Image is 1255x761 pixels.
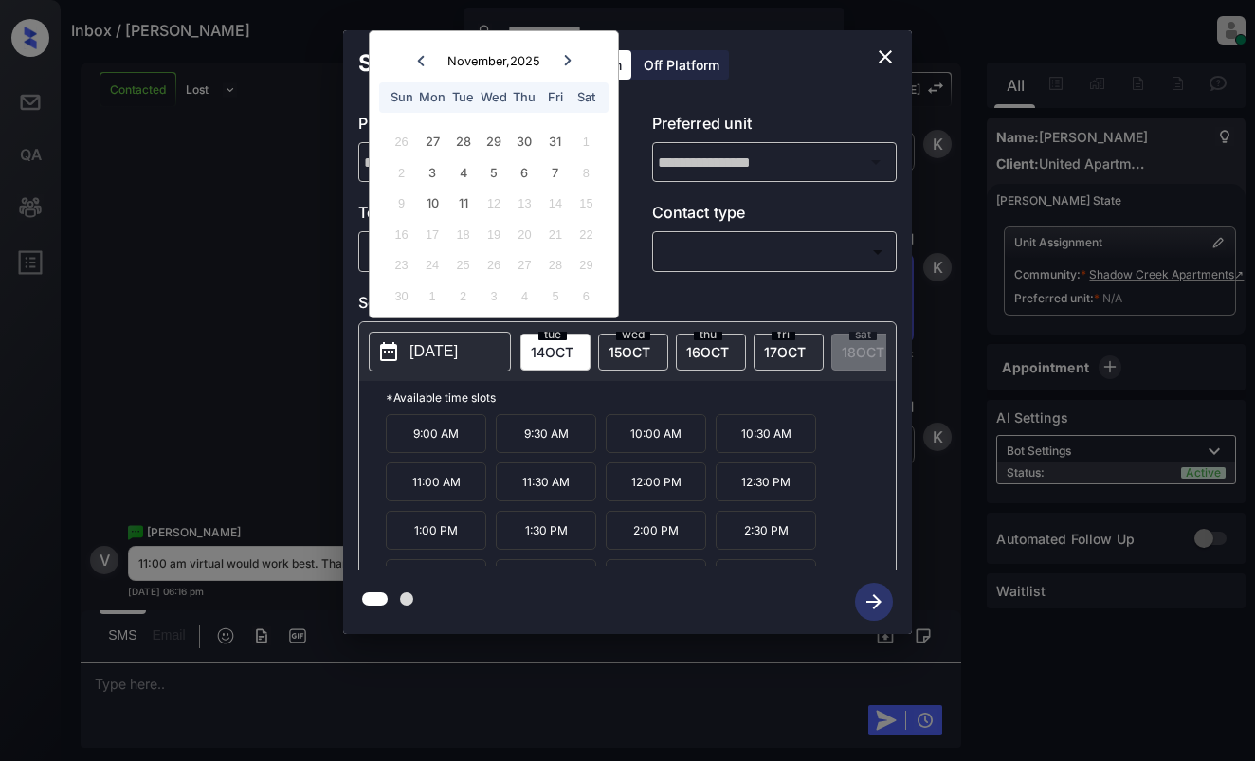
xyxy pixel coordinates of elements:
span: 14 OCT [531,344,573,360]
div: Not available Tuesday, November 25th, 2025 [450,252,476,278]
p: 4:00 PM [606,559,706,598]
div: Not available Saturday, November 22nd, 2025 [573,222,599,247]
div: date-select [520,334,591,371]
div: Off Platform [634,50,729,80]
div: Fri [542,84,568,110]
p: 11:30 AM [496,462,596,501]
p: 10:00 AM [606,414,706,453]
div: date-select [676,334,746,371]
span: wed [616,329,650,340]
div: Not available Sunday, November 9th, 2025 [389,190,414,216]
p: Contact type [652,201,898,231]
div: Not available Wednesday, December 3rd, 2025 [481,283,506,309]
span: 15 OCT [609,344,650,360]
div: Thu [512,84,537,110]
div: Choose Monday, October 27th, 2025 [419,129,445,154]
div: Not available Wednesday, November 26th, 2025 [481,252,506,278]
div: Not available Thursday, December 4th, 2025 [512,283,537,309]
p: 2:30 PM [716,511,816,550]
span: 16 OCT [686,344,729,360]
div: Not available Saturday, November 15th, 2025 [573,190,599,216]
div: Not available Saturday, November 1st, 2025 [573,129,599,154]
p: 12:00 PM [606,462,706,501]
button: [DATE] [369,332,511,371]
div: Not available Thursday, November 20th, 2025 [512,222,537,247]
div: Choose Monday, November 10th, 2025 [419,190,445,216]
div: Not available Friday, November 28th, 2025 [542,252,568,278]
div: Choose Monday, November 3rd, 2025 [419,160,445,186]
div: Not available Sunday, November 23rd, 2025 [389,252,414,278]
div: date-select [754,334,824,371]
p: 1:00 PM [386,511,486,550]
div: Not available Sunday, November 2nd, 2025 [389,160,414,186]
button: close [866,38,904,76]
div: Not available Tuesday, December 2nd, 2025 [450,283,476,309]
span: thu [694,329,722,340]
h2: Schedule Tour [343,30,537,97]
div: Not available Thursday, November 27th, 2025 [512,252,537,278]
span: tue [538,329,567,340]
div: Choose Tuesday, November 4th, 2025 [450,160,476,186]
div: Not available Sunday, October 26th, 2025 [389,129,414,154]
div: Choose Thursday, November 6th, 2025 [512,160,537,186]
p: Preferred unit [652,112,898,142]
p: 3:00 PM [386,559,486,598]
div: Not available Monday, December 1st, 2025 [419,283,445,309]
div: Choose Thursday, October 30th, 2025 [512,129,537,154]
p: Tour type [358,201,604,231]
div: Not available Friday, November 14th, 2025 [542,190,568,216]
p: *Available time slots [386,381,896,414]
div: Not available Saturday, December 6th, 2025 [573,283,599,309]
div: Not available Monday, November 17th, 2025 [419,222,445,247]
div: Sun [389,84,414,110]
p: 9:30 AM [496,414,596,453]
p: 10:30 AM [716,414,816,453]
div: Not available Sunday, November 30th, 2025 [389,283,414,309]
div: Not available Sunday, November 16th, 2025 [389,222,414,247]
div: Sat [573,84,599,110]
span: 17 OCT [764,344,806,360]
div: Not available Friday, December 5th, 2025 [542,283,568,309]
div: Choose Friday, October 31st, 2025 [542,129,568,154]
p: [DATE] [409,340,458,363]
p: 3:30 PM [496,559,596,598]
div: Not available Monday, November 24th, 2025 [419,252,445,278]
div: Choose Wednesday, November 5th, 2025 [481,160,506,186]
div: Choose Tuesday, November 11th, 2025 [450,190,476,216]
div: Tue [450,84,476,110]
div: Choose Friday, November 7th, 2025 [542,160,568,186]
p: 12:30 PM [716,462,816,501]
div: Not available Saturday, November 29th, 2025 [573,252,599,278]
div: date-select [598,334,668,371]
p: Preferred community [358,112,604,142]
div: Not available Wednesday, November 12th, 2025 [481,190,506,216]
div: Not available Wednesday, November 19th, 2025 [481,222,506,247]
p: 1:30 PM [496,511,596,550]
div: Choose Tuesday, October 28th, 2025 [450,129,476,154]
div: Choose Wednesday, October 29th, 2025 [481,129,506,154]
p: 4:30 PM [716,559,816,598]
p: 9:00 AM [386,414,486,453]
div: Not available Thursday, November 13th, 2025 [512,190,537,216]
p: 2:00 PM [606,511,706,550]
div: Wed [481,84,506,110]
p: 11:00 AM [386,462,486,501]
div: Not available Tuesday, November 18th, 2025 [450,222,476,247]
div: In Person [363,236,599,267]
div: Not available Friday, November 21st, 2025 [542,222,568,247]
div: Not available Saturday, November 8th, 2025 [573,160,599,186]
div: Mon [419,84,445,110]
span: fri [772,329,795,340]
div: month 2025-11 [375,127,611,312]
p: Select slot [358,291,897,321]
